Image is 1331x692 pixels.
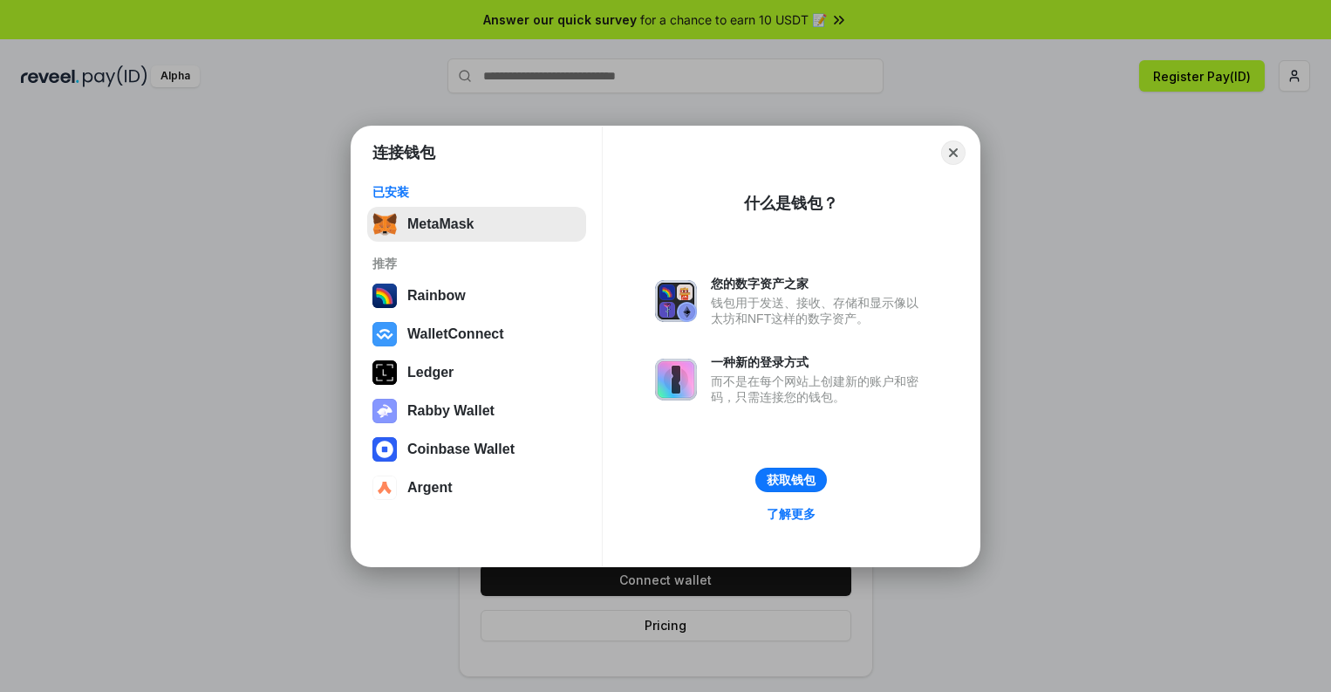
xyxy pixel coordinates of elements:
div: 什么是钱包？ [744,193,838,214]
div: Rabby Wallet [407,403,495,419]
div: 获取钱包 [767,472,816,488]
div: Rainbow [407,288,466,304]
div: 了解更多 [767,506,816,522]
div: MetaMask [407,216,474,232]
button: Rabby Wallet [367,394,586,428]
div: WalletConnect [407,326,504,342]
div: 已安装 [372,184,581,200]
img: svg+xml,%3Csvg%20xmlns%3D%22http%3A%2F%2Fwww.w3.org%2F2000%2Fsvg%22%20fill%3D%22none%22%20viewBox... [655,280,697,322]
img: svg+xml,%3Csvg%20width%3D%22120%22%20height%3D%22120%22%20viewBox%3D%220%200%20120%20120%22%20fil... [372,284,397,308]
button: Ledger [367,355,586,390]
button: 获取钱包 [755,468,827,492]
button: Coinbase Wallet [367,432,586,467]
div: Coinbase Wallet [407,442,515,457]
img: svg+xml,%3Csvg%20xmlns%3D%22http%3A%2F%2Fwww.w3.org%2F2000%2Fsvg%22%20width%3D%2228%22%20height%3... [372,360,397,385]
div: 推荐 [372,256,581,271]
img: svg+xml,%3Csvg%20width%3D%2228%22%20height%3D%2228%22%20viewBox%3D%220%200%2028%2028%22%20fill%3D... [372,437,397,462]
div: 而不是在每个网站上创建新的账户和密码，只需连接您的钱包。 [711,373,927,405]
button: Close [941,140,966,165]
button: WalletConnect [367,317,586,352]
div: 钱包用于发送、接收、存储和显示像以太坊和NFT这样的数字资产。 [711,295,927,326]
button: Argent [367,470,586,505]
button: MetaMask [367,207,586,242]
img: svg+xml,%3Csvg%20xmlns%3D%22http%3A%2F%2Fwww.w3.org%2F2000%2Fsvg%22%20fill%3D%22none%22%20viewBox... [655,359,697,401]
a: 了解更多 [756,503,826,525]
img: svg+xml,%3Csvg%20xmlns%3D%22http%3A%2F%2Fwww.w3.org%2F2000%2Fsvg%22%20fill%3D%22none%22%20viewBox... [372,399,397,423]
img: svg+xml,%3Csvg%20fill%3D%22none%22%20height%3D%2233%22%20viewBox%3D%220%200%2035%2033%22%20width%... [372,212,397,236]
button: Rainbow [367,278,586,313]
img: svg+xml,%3Csvg%20width%3D%2228%22%20height%3D%2228%22%20viewBox%3D%220%200%2028%2028%22%20fill%3D... [372,322,397,346]
h1: 连接钱包 [372,142,435,163]
div: Argent [407,480,453,496]
div: 一种新的登录方式 [711,354,927,370]
div: Ledger [407,365,454,380]
div: 您的数字资产之家 [711,276,927,291]
img: svg+xml,%3Csvg%20width%3D%2228%22%20height%3D%2228%22%20viewBox%3D%220%200%2028%2028%22%20fill%3D... [372,476,397,500]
